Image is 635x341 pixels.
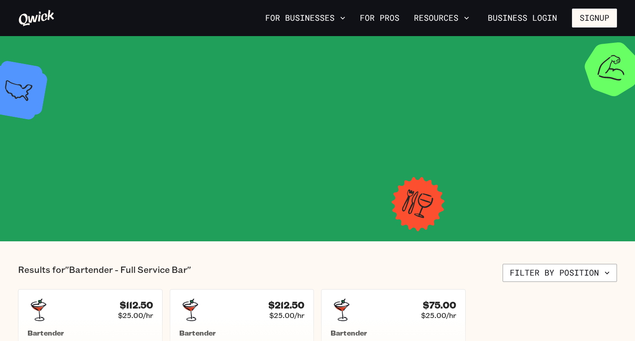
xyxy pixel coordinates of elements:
[27,328,153,337] h5: Bartender
[268,300,304,311] h4: $212.50
[480,9,565,28] a: Business Login
[410,10,473,26] button: Resources
[423,300,456,311] h4: $75.00
[356,10,403,26] a: For Pros
[262,10,349,26] button: For Businesses
[120,300,153,311] h4: $112.50
[572,9,617,28] button: Signup
[269,311,304,320] span: $25.00/hr
[421,311,456,320] span: $25.00/hr
[331,328,456,337] h5: Bartender
[179,328,305,337] h5: Bartender
[118,311,153,320] span: $25.00/hr
[18,264,191,282] p: Results for "Bartender - Full Service Bar"
[503,264,617,282] button: Filter by position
